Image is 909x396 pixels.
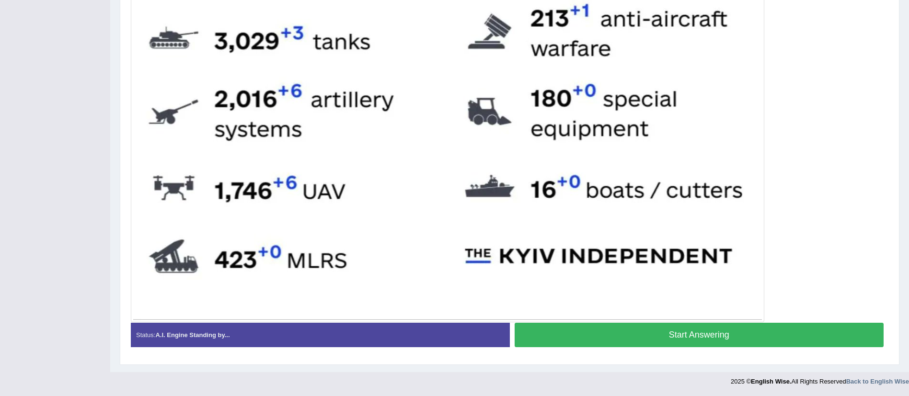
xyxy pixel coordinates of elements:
[131,323,510,347] div: Status:
[731,372,909,386] div: 2025 © All Rights Reserved
[155,331,230,339] strong: A.I. Engine Standing by...
[515,323,884,347] button: Start Answering
[846,378,909,385] a: Back to English Wise
[751,378,791,385] strong: English Wise.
